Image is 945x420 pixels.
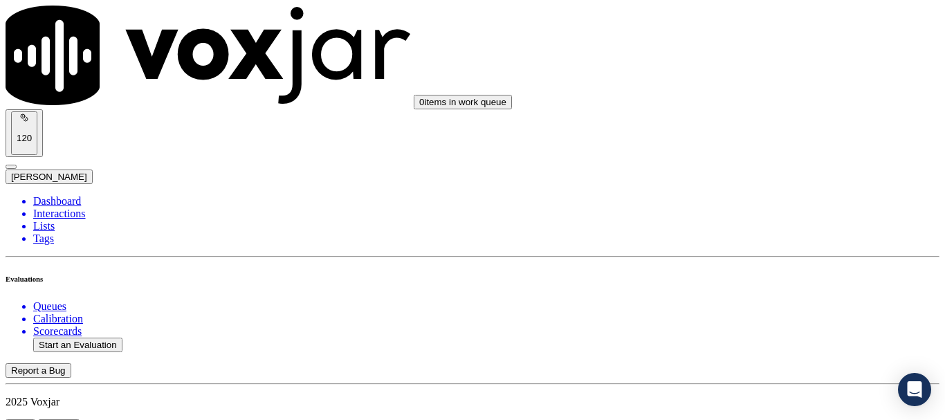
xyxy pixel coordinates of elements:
img: voxjar logo [6,6,411,105]
button: [PERSON_NAME] [6,170,93,184]
h6: Evaluations [6,275,939,283]
p: 2025 Voxjar [6,396,939,408]
a: Tags [33,232,939,245]
a: Calibration [33,313,939,325]
button: 0items in work queue [414,95,512,109]
a: Interactions [33,208,939,220]
a: Lists [33,220,939,232]
p: 120 [17,133,32,143]
button: Report a Bug [6,363,71,378]
span: [PERSON_NAME] [11,172,87,182]
a: Dashboard [33,195,939,208]
button: 120 [6,109,43,157]
div: Open Intercom Messenger [898,373,931,406]
a: Scorecards [33,325,939,338]
button: Start an Evaluation [33,338,122,352]
button: 120 [11,111,37,155]
a: Queues [33,300,939,313]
